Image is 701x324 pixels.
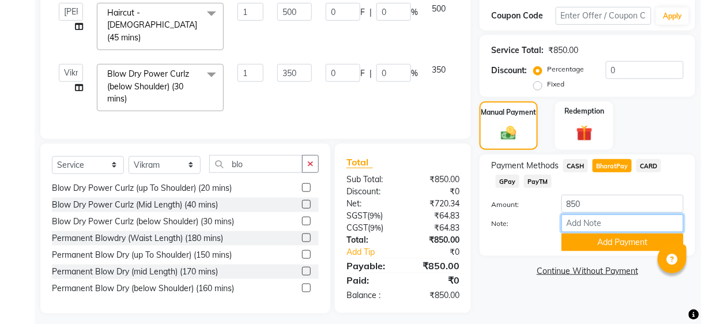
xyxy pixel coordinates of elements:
span: % [411,67,418,80]
div: ₹850.00 [403,289,468,302]
label: Note: [483,218,552,229]
div: ( ) [338,210,403,222]
label: Redemption [564,106,604,116]
span: 9% [370,211,380,220]
div: Payable: [338,259,403,273]
div: ₹720.34 [403,198,468,210]
span: CARD [636,159,661,172]
span: Blow Dry Power Curlz (below Shoulder) (30 mins) [107,69,189,104]
button: Apply [656,7,689,25]
span: F [360,67,365,80]
div: Discount: [338,186,403,198]
span: PayTM [524,175,552,188]
label: Amount: [483,199,552,210]
span: 500 [432,3,446,14]
div: Permanent Blow Dry (mid Length) (170 mins) [52,266,218,278]
span: Payment Methods [491,160,559,172]
div: ₹0 [403,273,468,287]
a: x [127,93,132,104]
div: ₹850.00 [548,44,578,56]
span: BharatPay [593,159,632,172]
a: Continue Without Payment [482,265,693,277]
input: Search or Scan [209,155,303,173]
div: ( ) [338,222,403,234]
span: | [370,67,372,80]
button: Add Payment [561,233,684,251]
div: ₹0 [414,246,468,258]
div: Permanent Blow Dry (up To Shoulder) (150 mins) [52,249,232,261]
img: _cash.svg [496,125,521,142]
div: Total: [338,234,403,246]
div: Permanent Blowdry (Waist Length) (180 mins) [52,232,223,244]
span: CASH [563,159,588,172]
input: Enter Offer / Coupon Code [556,7,652,25]
div: Balance : [338,289,403,302]
label: Fixed [547,79,564,89]
div: Permanent Blow Dry (below Shoulder) (160 mins) [52,282,234,295]
div: ₹64.83 [403,222,468,234]
div: ₹850.00 [403,259,468,273]
span: Haircut - [DEMOGRAPHIC_DATA] (45 mins) [107,7,197,43]
label: Percentage [547,64,584,74]
div: ₹850.00 [403,174,468,186]
span: F [360,6,365,18]
span: | [370,6,372,18]
span: % [411,6,418,18]
img: _gift.svg [571,123,598,144]
div: Service Total: [491,44,544,56]
div: Net: [338,198,403,210]
span: 9% [370,223,381,232]
span: SGST [346,210,367,221]
div: Blow Dry Power Curlz (up To Shoulder) (20 mins) [52,182,232,194]
span: CGST [346,223,368,233]
a: Add Tip [338,246,414,258]
div: Blow Dry Power Curlz (below Shoulder) (30 mins) [52,216,234,228]
div: ₹64.83 [403,210,468,222]
div: Paid: [338,273,403,287]
div: ₹0 [403,186,468,198]
div: Discount: [491,65,527,77]
span: Total [346,156,373,168]
div: Coupon Code [491,10,555,22]
div: ₹850.00 [403,234,468,246]
div: Blow Dry Power Curlz (Mid Length) (40 mins) [52,199,218,211]
span: 350 [432,65,446,75]
span: GPay [496,175,519,188]
label: Manual Payment [481,107,537,118]
a: x [141,32,146,43]
input: Amount [561,195,684,213]
div: Sub Total: [338,174,403,186]
input: Add Note [561,214,684,232]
